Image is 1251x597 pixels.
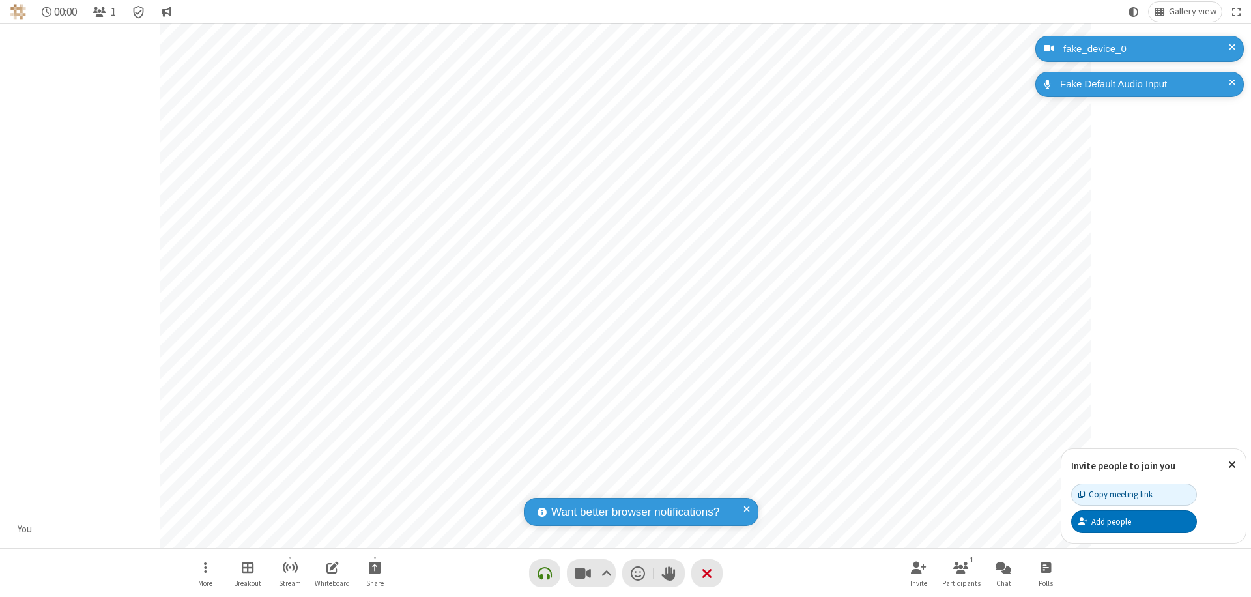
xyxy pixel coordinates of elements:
[597,559,615,587] button: Video setting
[1169,7,1216,17] span: Gallery view
[10,4,26,20] img: QA Selenium DO NOT DELETE OR CHANGE
[355,555,394,592] button: Start sharing
[996,579,1011,587] span: Chat
[1059,42,1234,57] div: fake_device_0
[529,559,560,587] button: Connect your audio
[1039,579,1053,587] span: Polls
[270,555,309,592] button: Start streaming
[1071,459,1175,472] label: Invite people to join you
[36,2,83,22] div: Timer
[984,555,1023,592] button: Open chat
[54,6,77,18] span: 00:00
[1071,484,1197,506] button: Copy meeting link
[567,559,616,587] button: Stop video (⌘+Shift+V)
[279,579,301,587] span: Stream
[1227,2,1246,22] button: Fullscreen
[966,554,977,566] div: 1
[198,579,212,587] span: More
[551,504,719,521] span: Want better browser notifications?
[622,559,654,587] button: Send a reaction
[910,579,927,587] span: Invite
[156,2,177,22] button: Conversation
[1071,510,1197,532] button: Add people
[234,579,261,587] span: Breakout
[313,555,352,592] button: Open shared whiteboard
[899,555,938,592] button: Invite participants (⌘+Shift+I)
[228,555,267,592] button: Manage Breakout Rooms
[366,579,384,587] span: Share
[1123,2,1144,22] button: Using system theme
[315,579,350,587] span: Whiteboard
[691,559,723,587] button: End or leave meeting
[1056,77,1234,92] div: Fake Default Audio Input
[1078,488,1153,501] div: Copy meeting link
[1218,449,1246,481] button: Close popover
[87,2,121,22] button: Open participant list
[111,6,116,18] span: 1
[942,579,981,587] span: Participants
[942,555,981,592] button: Open participant list
[186,555,225,592] button: Open menu
[654,559,685,587] button: Raise hand
[13,522,37,537] div: You
[126,2,151,22] div: Meeting details Encryption enabled
[1149,2,1222,22] button: Change layout
[1026,555,1065,592] button: Open poll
